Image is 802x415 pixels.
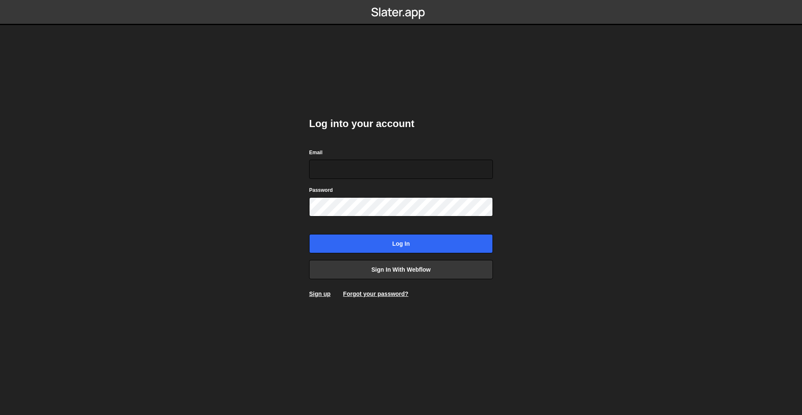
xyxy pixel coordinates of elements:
[309,117,493,130] h2: Log into your account
[309,290,330,297] a: Sign up
[343,290,408,297] a: Forgot your password?
[309,186,333,194] label: Password
[309,234,493,253] input: Log in
[309,260,493,279] a: Sign in with Webflow
[309,148,322,157] label: Email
